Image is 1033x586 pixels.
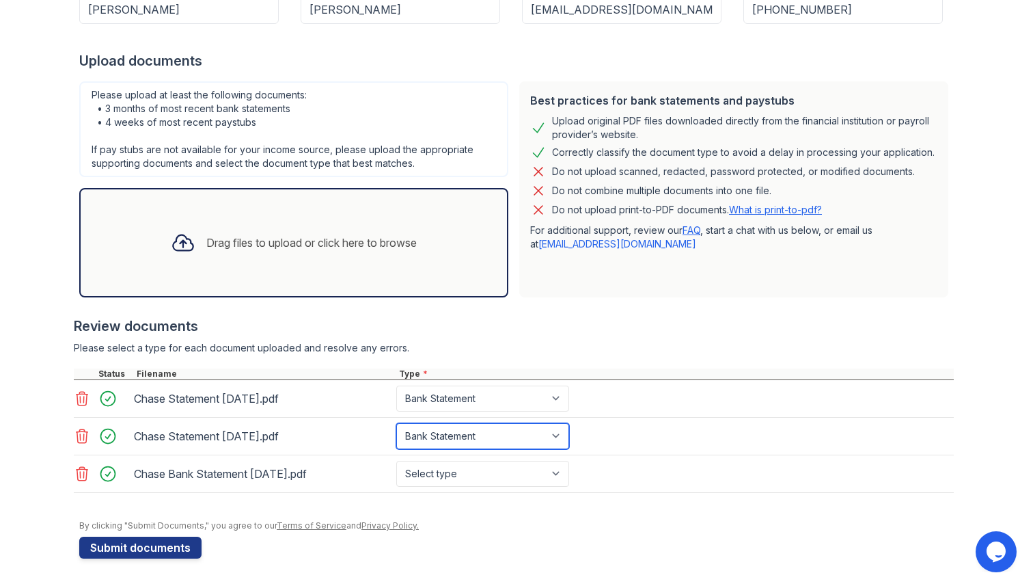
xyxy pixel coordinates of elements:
[74,341,954,355] div: Please select a type for each document uploaded and resolve any errors.
[134,463,391,485] div: Chase Bank Statement [DATE].pdf
[277,520,346,531] a: Terms of Service
[79,51,954,70] div: Upload documents
[74,317,954,336] div: Review documents
[79,537,202,559] button: Submit documents
[538,238,696,250] a: [EMAIL_ADDRESS][DOMAIN_NAME]
[552,203,822,217] p: Do not upload print-to-PDF documents.
[79,520,954,531] div: By clicking "Submit Documents," you agree to our and
[552,163,915,180] div: Do not upload scanned, redacted, password protected, or modified documents.
[552,114,937,142] div: Upload original PDF files downloaded directly from the financial institution or payroll provider’...
[361,520,419,531] a: Privacy Policy.
[530,92,937,109] div: Best practices for bank statements and paystubs
[729,204,822,215] a: What is print-to-pdf?
[976,531,1019,572] iframe: chat widget
[552,183,771,199] div: Do not combine multiple documents into one file.
[134,388,391,410] div: Chase Statement [DATE].pdf
[96,369,134,379] div: Status
[552,144,935,161] div: Correctly classify the document type to avoid a delay in processing your application.
[396,369,954,379] div: Type
[134,369,396,379] div: Filename
[206,235,417,251] div: Drag files to upload or click here to browse
[79,81,508,177] div: Please upload at least the following documents: • 3 months of most recent bank statements • 4 wee...
[134,425,391,447] div: Chase Statement [DATE].pdf
[530,224,937,251] p: For additional support, review our , start a chat with us below, or email us at
[683,224,700,236] a: FAQ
